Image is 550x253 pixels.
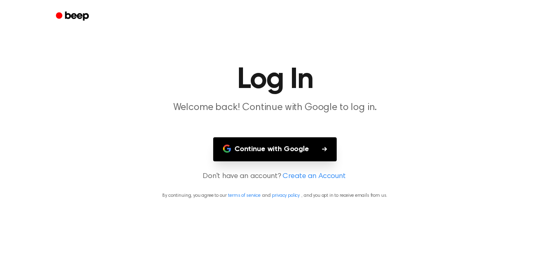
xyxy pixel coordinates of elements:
a: Beep [50,9,96,24]
a: privacy policy [272,193,300,198]
h1: Log In [66,65,484,95]
p: Welcome back! Continue with Google to log in. [119,101,432,114]
p: Don't have an account? [10,171,540,182]
p: By continuing, you agree to our and , and you opt in to receive emails from us. [10,192,540,199]
a: terms of service [228,193,261,198]
a: Create an Account [283,171,346,182]
button: Continue with Google [213,137,337,161]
